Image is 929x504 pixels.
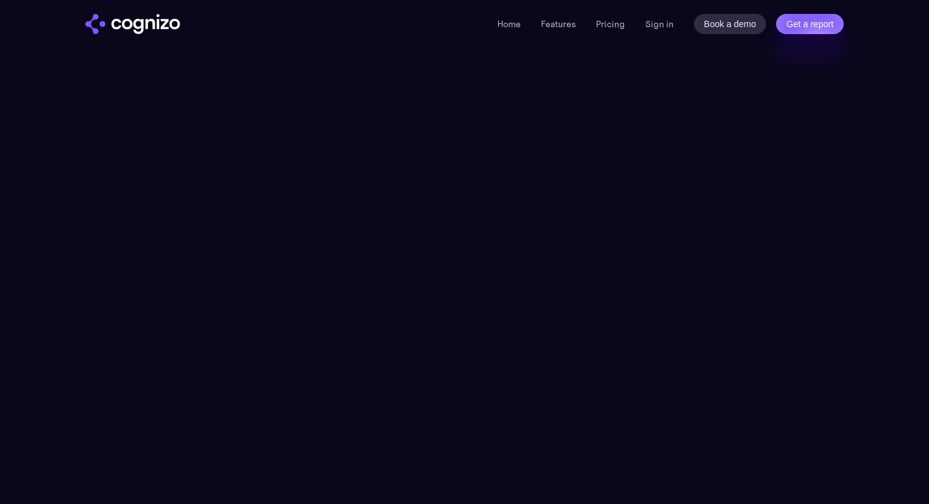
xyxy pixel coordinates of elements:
a: Book a demo [694,14,767,34]
a: home [85,14,180,34]
img: cognizo logo [85,14,180,34]
a: Pricing [596,18,625,30]
a: Features [541,18,576,30]
a: Sign in [645,16,674,32]
a: Home [497,18,521,30]
a: Get a report [776,14,844,34]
